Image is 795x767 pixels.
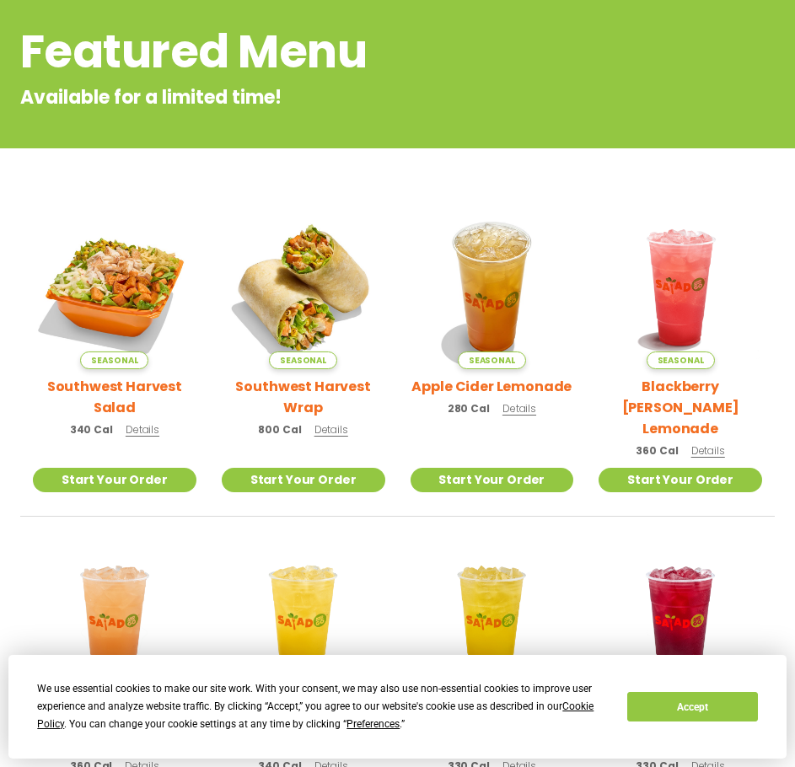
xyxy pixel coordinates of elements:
[314,422,348,437] span: Details
[222,468,385,492] a: Start Your Order
[222,542,385,705] img: Product photo for Sunkissed Yuzu Lemonade
[636,443,678,459] span: 360 Cal
[448,401,490,416] span: 280 Cal
[599,206,762,369] img: Product photo for Blackberry Bramble Lemonade
[691,443,725,458] span: Details
[346,718,400,730] span: Preferences
[627,692,757,721] button: Accept
[70,422,113,437] span: 340 Cal
[411,206,574,369] img: Product photo for Apple Cider Lemonade
[458,351,526,369] span: Seasonal
[411,376,572,397] h2: Apple Cider Lemonade
[33,376,196,418] h2: Southwest Harvest Salad
[411,542,574,705] img: Product photo for Mango Grove Lemonade
[599,542,762,705] img: Product photo for Black Cherry Orchard Lemonade
[20,83,639,111] p: Available for a limited time!
[502,401,536,416] span: Details
[8,655,787,759] div: Cookie Consent Prompt
[126,422,159,437] span: Details
[269,351,337,369] span: Seasonal
[222,206,385,369] img: Product photo for Southwest Harvest Wrap
[647,351,715,369] span: Seasonal
[599,376,762,439] h2: Blackberry [PERSON_NAME] Lemonade
[80,351,148,369] span: Seasonal
[33,468,196,492] a: Start Your Order
[20,18,639,86] h2: Featured Menu
[599,468,762,492] a: Start Your Order
[33,206,196,369] img: Product photo for Southwest Harvest Salad
[33,542,196,705] img: Product photo for Summer Stone Fruit Lemonade
[222,376,385,418] h2: Southwest Harvest Wrap
[37,680,607,733] div: We use essential cookies to make our site work. With your consent, we may also use non-essential ...
[411,468,574,492] a: Start Your Order
[258,422,301,437] span: 800 Cal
